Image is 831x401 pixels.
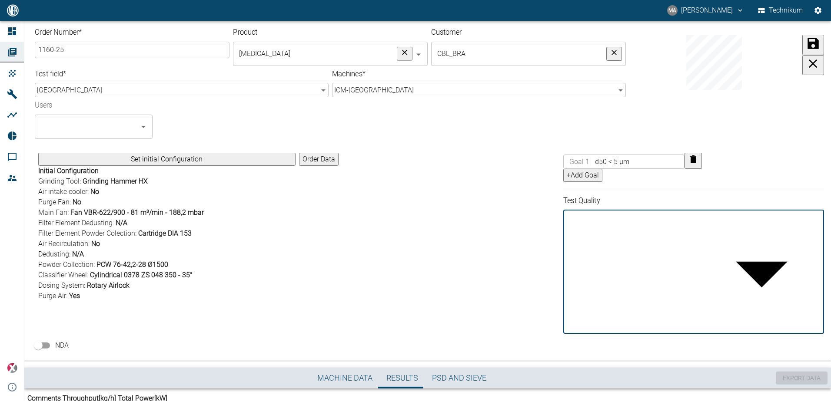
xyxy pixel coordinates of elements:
span: Grinding Hammer HX [83,177,148,185]
span: N/A [72,250,84,258]
span: Yes [69,292,80,300]
button: Set initial Configuration [38,153,296,166]
span: Dedusting : [38,249,296,260]
span: Filter Element Powder Colection : [38,228,296,239]
input: Order Number [36,43,229,57]
button: Open [137,121,150,133]
span: Air intake cooler : [38,187,296,197]
img: logo [6,4,20,16]
span: Powder Collection : [38,260,296,270]
span: Cartridge DIA 153 [138,229,192,237]
span: Purge Air : [38,291,296,301]
span: Classifier Wheel : [38,270,296,280]
div: MA [667,5,678,16]
label: Order Number * [35,27,181,38]
label: Machines * [332,69,552,79]
span: N/A [116,219,127,227]
div: [GEOGRAPHIC_DATA] [35,83,329,97]
label: Test field * [35,69,255,79]
button: Clear [397,46,412,60]
button: +Add Goal [563,169,602,182]
span: Results [386,373,418,383]
button: Settings [810,3,826,18]
span: PSD and Sieve [432,373,486,383]
span: No [90,187,99,196]
button: mateus.andrade@neuman-esser.com.br [666,3,745,18]
div: ICM-[GEOGRAPHIC_DATA] [332,83,626,97]
button: Clear [606,47,622,61]
span: No [73,198,81,206]
button: Order Data [299,153,339,166]
span: PCW 76-42,2-28 Ø1500 [96,260,168,269]
span: Dosing System : [38,280,296,291]
label: Product [233,27,379,38]
label: Users [35,100,123,111]
span: Rotary Airlock [87,281,130,289]
span: Filter Element Dedusting : [38,218,296,228]
span: No [91,240,100,248]
label: Customer [431,27,577,38]
span: Air Recirculation : [38,239,296,249]
img: Xplore Logo [7,363,17,373]
button: Machine Data [310,368,379,388]
p: Initial Configuration [38,166,296,176]
span: Fan VBR-622/900 - 81 m³/min - 188,2 mbar [70,208,204,217]
label: Test Quality [563,195,759,206]
span: Main Fan : [38,207,296,218]
span: NDA [55,340,69,351]
div: Copy to clipboard [629,35,799,90]
button: delete [685,153,702,169]
button: Open [412,49,425,61]
span: Grinding Tool : [38,176,296,187]
button: Technikum [756,3,805,18]
span: Cylindrical 0378 ZS 048 350 - 35° [90,271,193,279]
span: Purge Fan : [38,197,296,207]
input: no customer [435,46,609,62]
